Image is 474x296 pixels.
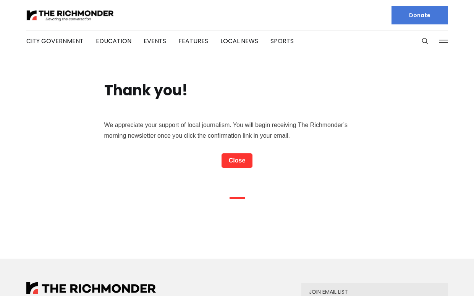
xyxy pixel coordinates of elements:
[309,289,440,294] div: Join email list
[104,82,188,98] h1: Thank you!
[96,37,131,45] a: Education
[391,6,448,24] a: Donate
[104,120,370,141] p: We appreciate your support of local journalism. You will begin receiving The Richmonder’s morning...
[270,37,294,45] a: Sports
[220,37,258,45] a: Local News
[222,153,253,168] a: Close
[144,37,166,45] a: Events
[26,282,156,294] img: The Richmonder Logo
[26,9,114,22] img: The Richmonder
[26,37,84,45] a: City Government
[419,35,431,47] button: Search this site
[178,37,208,45] a: Features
